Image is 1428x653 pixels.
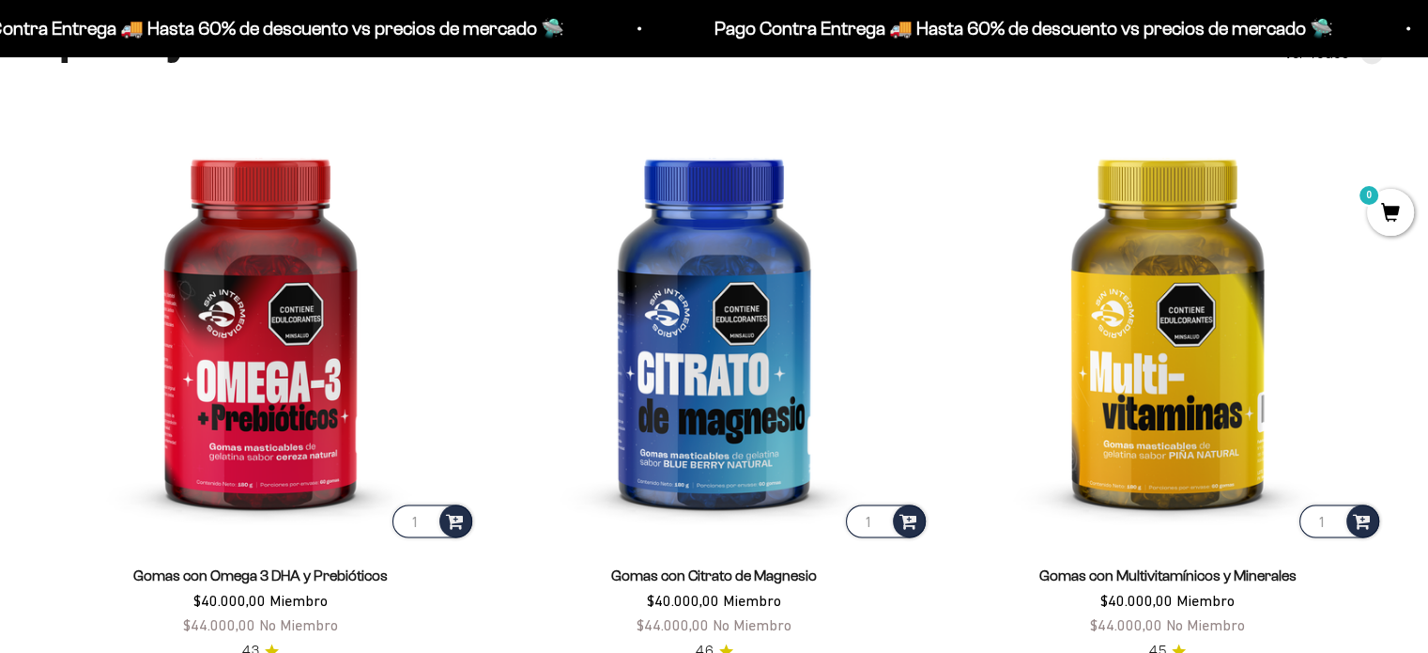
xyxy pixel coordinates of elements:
[183,616,255,633] span: $44.000,00
[1039,567,1297,583] a: Gomas con Multivitamínicos y Minerales
[1166,616,1245,633] span: No Miembro
[611,567,817,583] a: Gomas con Citrato de Magnesio
[723,592,781,609] span: Miembro
[133,567,388,583] a: Gomas con Omega 3 DHA y Prebióticos
[1100,592,1173,609] span: $40.000,00
[713,616,791,633] span: No Miembro
[1367,204,1414,225] a: 0
[1176,592,1235,609] span: Miembro
[259,616,338,633] span: No Miembro
[637,616,709,633] span: $44.000,00
[193,592,266,609] span: $40.000,00
[269,592,328,609] span: Miembro
[713,13,1331,43] p: Pago Contra Entrega 🚚 Hasta 60% de descuento vs precios de mercado 🛸
[1358,184,1380,207] mark: 0
[1090,616,1162,633] span: $44.000,00
[647,592,719,609] span: $40.000,00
